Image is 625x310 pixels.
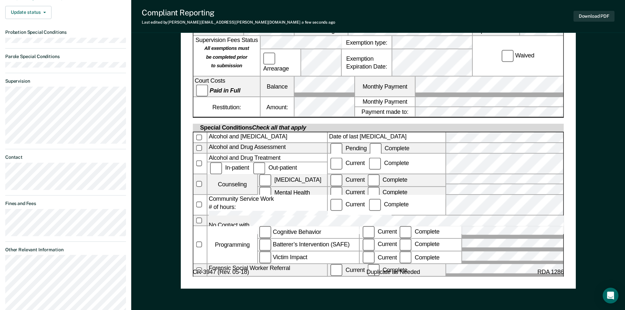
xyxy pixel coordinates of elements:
div: Open Intercom Messenger [603,288,618,303]
strong: Paid in Full [210,87,240,93]
label: Current [329,267,366,273]
div: Exemption Expiration Date: [342,50,391,76]
label: Date of last [MEDICAL_DATA] [327,132,445,142]
label: [MEDICAL_DATA] [258,174,327,186]
input: Pending [330,143,343,155]
label: Pending [329,145,368,152]
input: Complete [368,199,381,211]
button: Download PDF [573,11,615,22]
dt: Fines and Fees [5,201,126,206]
label: Complete [366,189,408,196]
div: Community Service Work # of hours: [207,195,327,215]
div: Alcohol and [MEDICAL_DATA] [207,132,327,142]
label: Current [329,189,366,196]
label: Current [361,241,398,248]
dt: Other Relevant Information [5,247,126,253]
input: Complete [369,157,381,170]
dt: Parole Special Conditions [5,54,126,59]
label: Complete [367,160,410,166]
label: Victim Impact [258,252,359,264]
dt: Probation Special Conditions [5,30,126,35]
input: Out-patient [253,162,265,174]
div: Alcohol and Drug Treatment [207,154,327,161]
input: [MEDICAL_DATA] [259,174,271,186]
input: Complete [399,226,411,238]
label: Mental Health [258,187,327,199]
input: Current [363,239,375,251]
label: Current [361,228,398,235]
label: Payment made to: [355,107,415,116]
label: Complete [398,254,441,260]
input: Current [330,264,343,277]
input: Current [330,199,343,211]
label: Balance [260,77,294,97]
label: Complete [368,145,410,152]
input: Complete [399,252,411,264]
div: Special Conditions [198,124,307,132]
dt: Supervision [5,78,126,84]
input: Mental Health [259,187,271,199]
input: Victim Impact [259,252,271,264]
label: Complete [398,241,441,248]
span: Check all that apply [252,124,306,131]
span: CR-3947 (Rev. 05-18) [193,269,249,277]
div: Alcohol and Drug Assessment [207,143,327,153]
label: Current [329,201,366,208]
label: Complete [398,228,441,235]
input: Complete [367,264,379,277]
label: Exemption type: [342,36,391,49]
div: Restitution: [193,97,260,116]
input: In-patient [210,162,222,174]
input: Complete [367,174,379,186]
input: Complete [367,187,379,199]
div: Counseling [207,174,257,194]
div: Compliant Reporting [142,8,335,17]
div: Programming [207,226,257,264]
input: Cognitive Behavior [259,226,271,238]
label: Monthly Payment [355,97,415,107]
label: Cognitive Behavior [258,226,359,238]
label: Complete [366,176,408,183]
label: In-patient [209,164,252,171]
input: Paid in Full [196,85,208,97]
label: Arrearage [262,53,299,73]
div: Complete [367,201,410,208]
strong: All exemptions must be completed prior to submission [204,46,249,69]
label: Monthly Payment [355,77,415,97]
div: Supervision Fees Status [193,36,260,76]
label: Waived [500,50,535,62]
label: Out-patient [252,164,298,171]
input: Current [330,174,343,186]
label: Current [361,254,398,260]
input: Arrearage [263,53,275,65]
span: Duplicate as Needed [366,269,420,277]
button: Update status [5,6,52,19]
input: Current [363,252,375,264]
input: Batterer’s Intervention (SAFE) [259,239,271,251]
input: Current [330,157,343,170]
label: Current [329,176,366,183]
div: Court Costs [193,77,260,97]
label: Amount: [260,97,294,116]
label: Complete [366,267,408,273]
input: Current [330,187,343,199]
input: Complete [369,143,382,155]
span: RDA 1286 [537,269,564,277]
input: Complete [399,239,411,251]
div: Forensic Social Worker Referral [207,264,327,277]
span: a few seconds ago [302,20,335,25]
dt: Contact [5,155,126,160]
input: Current [363,226,375,238]
label: Current [329,160,366,166]
input: Waived [501,50,513,62]
div: Last edited by [PERSON_NAME][EMAIL_ADDRESS][PERSON_NAME][DOMAIN_NAME] [142,20,335,25]
label: Batterer’s Intervention (SAFE) [258,239,359,251]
